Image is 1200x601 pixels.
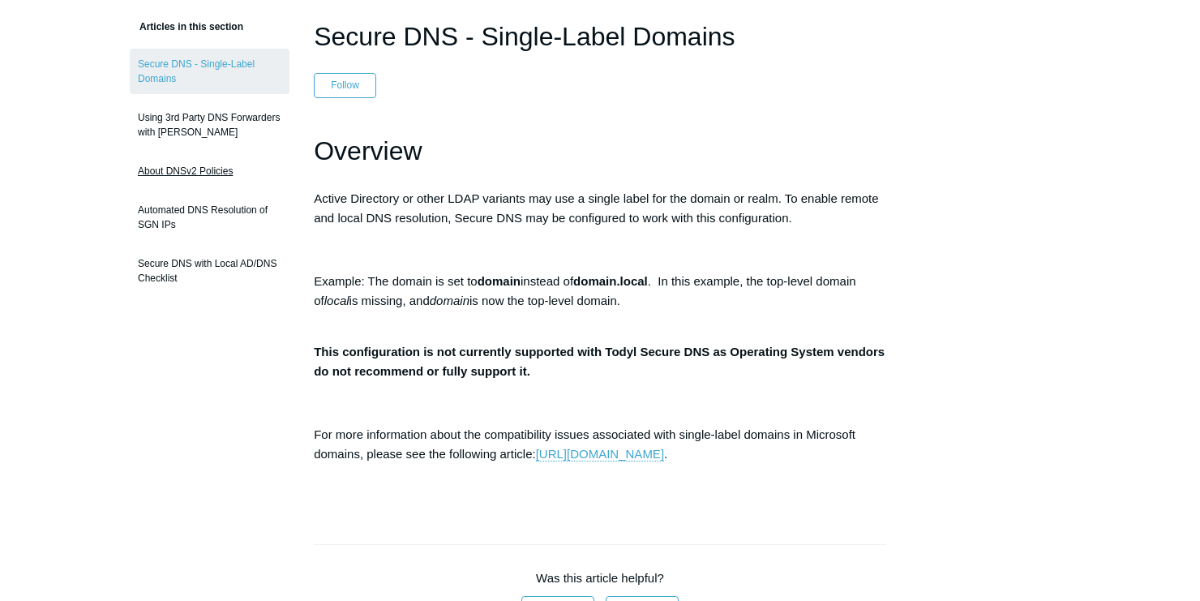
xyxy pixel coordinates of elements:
a: Using 3rd Party DNS Forwarders with [PERSON_NAME] [130,102,289,148]
em: domain [430,294,469,307]
a: [URL][DOMAIN_NAME] [536,447,664,461]
a: Secure DNS - Single-Label Domains [130,49,289,94]
strong: This configuration is not currently supported with Todyl Secure DNS as Operating System vendors d... [314,345,885,378]
strong: domain.local [573,274,648,288]
h1: Secure DNS - Single-Label Domains [314,17,886,56]
span: Was this article helpful? [536,571,664,585]
button: Follow Article [314,73,376,97]
em: local [324,294,349,307]
a: About DNSv2 Policies [130,156,289,187]
strong: domain [478,274,521,288]
h1: Overview [314,131,886,172]
p: Active Directory or other LDAP variants may use a single label for the domain or realm. To enable... [314,189,886,228]
p: Example: The domain is set to instead of . In this example, the top-level domain of is missing, a... [314,272,886,330]
span: Articles in this section [130,21,243,32]
p: For more information about the compatibility issues associated with single-label domains in Micro... [314,425,886,464]
a: Secure DNS with Local AD/DNS Checklist [130,248,289,294]
a: Automated DNS Resolution of SGN IPs [130,195,289,240]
